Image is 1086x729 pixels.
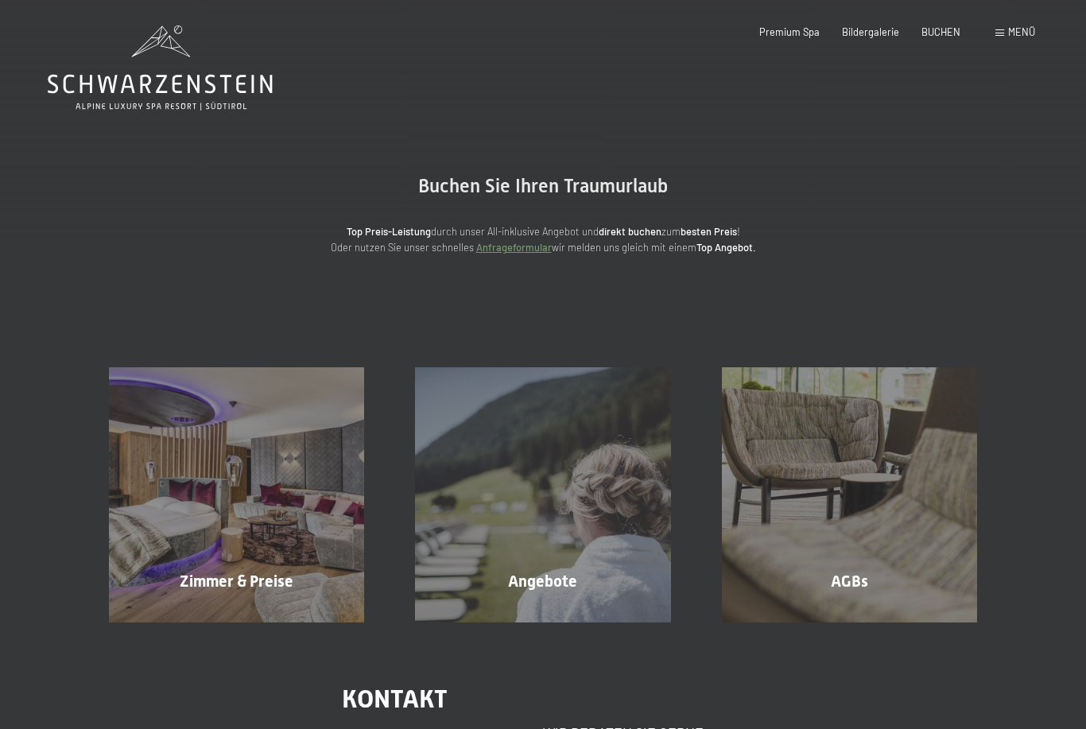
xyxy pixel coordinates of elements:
[390,367,696,622] a: Buchung Angebote
[83,367,390,622] a: Buchung Zimmer & Preise
[342,684,448,714] span: Kontakt
[476,241,552,254] a: Anfrageformular
[681,225,737,238] strong: besten Preis
[842,25,899,38] a: Bildergalerie
[508,572,577,591] span: Angebote
[599,225,661,238] strong: direkt buchen
[759,25,820,38] a: Premium Spa
[180,572,293,591] span: Zimmer & Preise
[831,572,868,591] span: AGBs
[347,225,431,238] strong: Top Preis-Leistung
[921,25,960,38] a: BUCHEN
[225,223,861,256] p: durch unser All-inklusive Angebot und zum ! Oder nutzen Sie unser schnelles wir melden uns gleich...
[696,241,756,254] strong: Top Angebot.
[1008,25,1035,38] span: Menü
[418,175,668,197] span: Buchen Sie Ihren Traumurlaub
[696,367,1003,622] a: Buchung AGBs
